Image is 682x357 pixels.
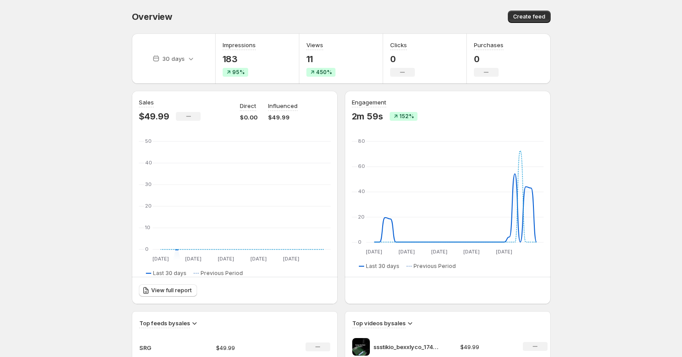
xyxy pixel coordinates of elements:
[145,224,150,231] text: 10
[366,249,382,255] text: [DATE]
[474,41,503,49] h3: Purchases
[474,54,503,64] p: 0
[232,69,245,76] span: 95%
[201,270,243,277] span: Previous Period
[223,54,256,64] p: 183
[240,101,256,110] p: Direct
[358,163,365,169] text: 60
[152,256,168,262] text: [DATE]
[139,111,169,122] p: $49.99
[463,249,480,255] text: [DATE]
[145,246,149,252] text: 0
[352,338,370,356] img: ssstikio_bexxlyco_1747854561002 1 - Trim
[283,256,299,262] text: [DATE]
[139,343,183,352] p: SRG
[139,319,190,327] h3: Top feeds by sales
[373,342,440,351] p: ssstikio_bexxlyco_1747854561002 1 - Trim
[352,111,383,122] p: 2m 59s
[352,319,406,327] h3: Top videos by sales
[398,249,414,255] text: [DATE]
[358,189,365,195] text: 40
[185,256,201,262] text: [DATE]
[145,203,152,209] text: 20
[306,54,335,64] p: 11
[390,41,407,49] h3: Clicks
[358,138,365,144] text: 80
[431,249,447,255] text: [DATE]
[358,239,361,245] text: 0
[414,263,456,270] span: Previous Period
[145,181,152,187] text: 30
[145,138,152,144] text: 50
[240,113,257,122] p: $0.00
[250,256,266,262] text: [DATE]
[513,13,545,20] span: Create feed
[399,113,414,120] span: 152%
[139,98,154,107] h3: Sales
[268,101,298,110] p: Influenced
[139,284,197,297] a: View full report
[496,249,512,255] text: [DATE]
[508,11,551,23] button: Create feed
[316,69,332,76] span: 450%
[223,41,256,49] h3: Impressions
[132,11,172,22] span: Overview
[151,287,192,294] span: View full report
[460,342,512,351] p: $49.99
[217,256,234,262] text: [DATE]
[358,214,365,220] text: 20
[162,54,185,63] p: 30 days
[216,343,279,352] p: $49.99
[352,98,386,107] h3: Engagement
[366,263,399,270] span: Last 30 days
[145,160,152,166] text: 40
[153,270,186,277] span: Last 30 days
[390,54,415,64] p: 0
[306,41,323,49] h3: Views
[268,113,298,122] p: $49.99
